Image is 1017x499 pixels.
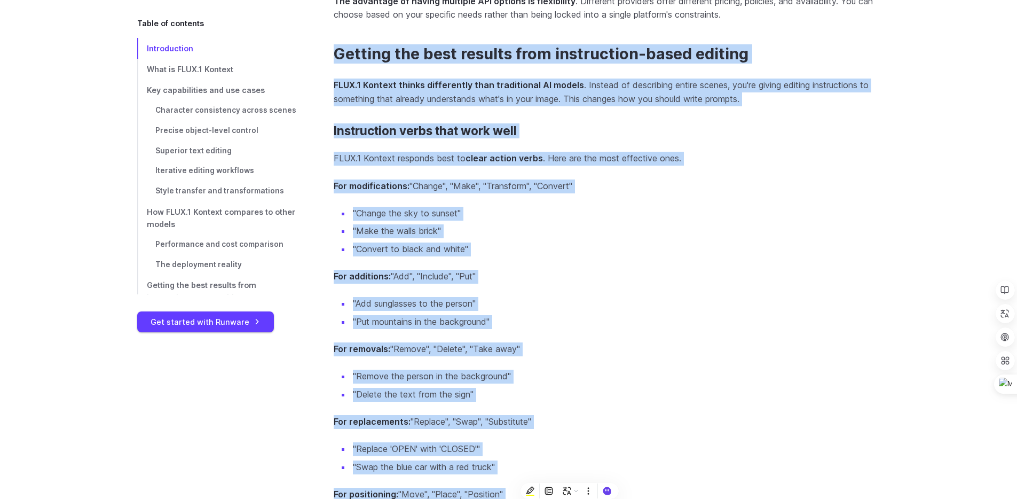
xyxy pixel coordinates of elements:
span: The deployment reality [155,260,242,269]
span: How FLUX.1 Kontext compares to other models [147,207,295,229]
li: "Add sunglasses to the person" [351,297,880,311]
span: Performance and cost comparison [155,240,283,248]
a: What is FLUX.1 Kontext [137,59,299,80]
span: Iterative editing workflows [155,166,254,175]
a: Iterative editing workflows [137,161,299,181]
p: FLUX.1 Kontext responds best to . Here are the most effective ones. [334,152,880,166]
a: Key capabilities and use cases [137,80,299,100]
span: Superior text editing [155,146,232,155]
a: Character consistency across scenes [137,100,299,121]
p: . Instead of describing entire scenes, you're giving editing instructions to something that alrea... [334,79,880,106]
li: "Remove the person in the background" [351,370,880,384]
span: Style transfer and transformations [155,186,284,195]
p: "Add", "Include", "Put" [334,270,880,284]
strong: For modifications: [334,181,409,191]
a: Style transfer and transformations [137,181,299,201]
li: "Replace 'OPEN' with 'CLOSED'" [351,442,880,456]
span: Key capabilities and use cases [147,85,265,95]
strong: clear action verbs [466,153,543,163]
span: Introduction [147,44,193,53]
a: Instruction verbs that work well [334,124,517,138]
a: Getting the best results from instruction-based editing [334,45,748,64]
li: "Convert to black and white" [351,243,880,256]
a: Introduction [137,38,299,59]
p: "Remove", "Delete", "Take away" [334,342,880,356]
li: "Change the sky to sunset" [351,207,880,221]
strong: FLUX.1 Kontext thinks differently than traditional AI models [334,80,584,90]
a: Get started with Runware [137,311,274,332]
strong: For replacements: [334,416,411,427]
a: Superior text editing [137,141,299,161]
strong: For removals: [334,344,390,354]
p: "Replace", "Swap", "Substitute" [334,415,880,429]
strong: For additions: [334,271,391,282]
span: Precise object-level control [155,126,258,135]
a: Performance and cost comparison [137,235,299,255]
li: "Swap the blue car with a red truck" [351,461,880,474]
li: "Put mountains in the background" [351,315,880,329]
a: Getting the best results from instruction-based editing [137,275,299,308]
a: How FLUX.1 Kontext compares to other models [137,201,299,235]
span: What is FLUX.1 Kontext [147,65,233,74]
li: "Delete the text from the sign" [351,388,880,402]
a: Precise object-level control [137,121,299,141]
span: Character consistency across scenes [155,106,296,114]
p: "Change", "Make", "Transform", "Convert" [334,180,880,193]
span: Table of contents [137,17,204,29]
li: "Make the walls brick" [351,224,880,238]
a: The deployment reality [137,255,299,275]
span: Getting the best results from instruction-based editing [147,281,256,302]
